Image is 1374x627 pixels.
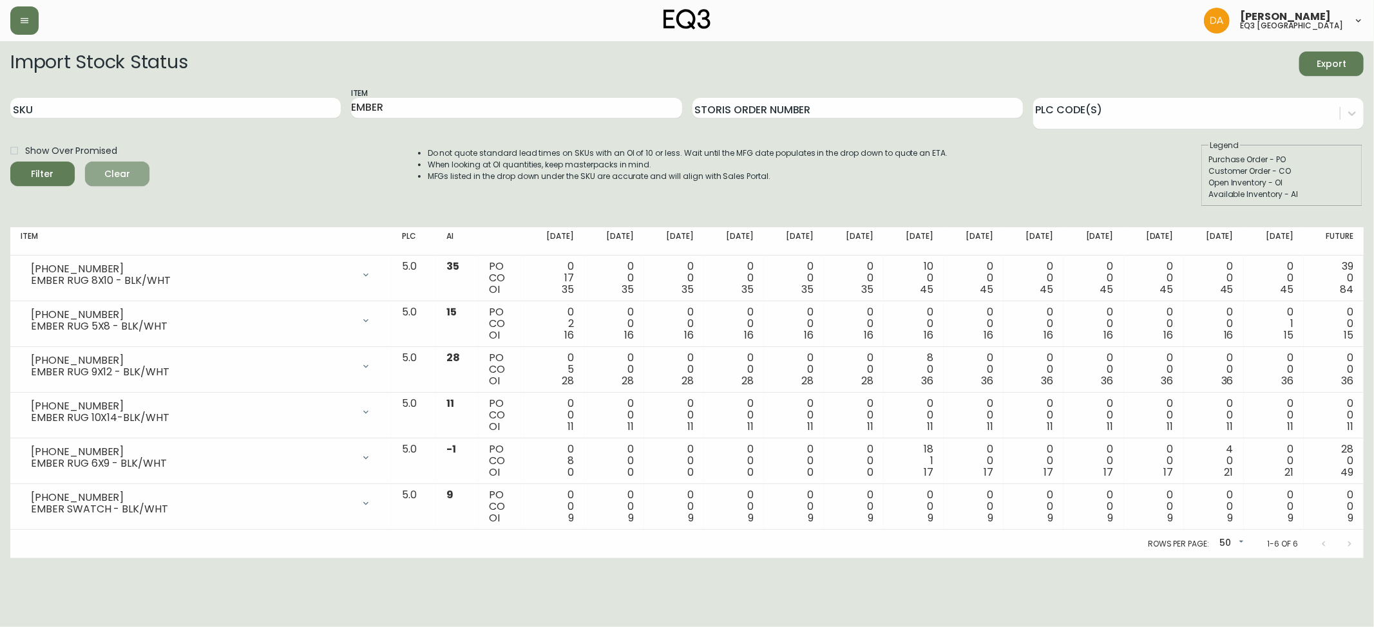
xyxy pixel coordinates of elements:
div: 0 0 [1134,489,1174,524]
div: 0 0 [834,306,873,341]
span: Export [1310,56,1353,72]
span: 45 [920,282,933,297]
div: 50 [1214,533,1246,554]
th: [DATE] [824,227,884,256]
div: 0 0 [1314,352,1353,387]
span: 45 [1220,282,1234,297]
div: Customer Order - CO [1208,165,1355,177]
th: [DATE] [884,227,944,256]
img: dd1a7e8db21a0ac8adbf82b84ca05374 [1204,8,1230,33]
span: -1 [446,442,456,456]
div: 0 0 [714,352,754,387]
div: [PHONE_NUMBER] [31,355,353,366]
span: 49 [1341,465,1353,480]
span: 36 [1341,373,1353,388]
div: Available Inventory - AI [1208,189,1355,200]
span: 16 [1164,328,1174,342]
span: 11 [446,396,454,411]
button: Filter [10,162,75,186]
div: 0 0 [1254,398,1293,433]
div: 0 0 [654,489,694,524]
span: 35 [446,259,459,274]
th: [DATE] [524,227,584,256]
div: 0 0 [1074,306,1113,341]
span: 9 [1348,510,1353,525]
div: 0 0 [595,306,634,341]
span: 15 [1284,328,1293,342]
div: [PHONE_NUMBER]EMBER RUG 8X10 - BLK/WHT [21,261,381,289]
div: 0 0 [714,261,754,295]
div: 0 0 [954,489,993,524]
span: 35 [682,282,694,297]
div: PO CO [489,444,514,478]
span: 16 [984,328,993,342]
div: 0 0 [1314,398,1353,433]
span: 35 [801,282,814,297]
span: Show Over Promised [25,144,117,158]
span: OI [489,510,500,525]
span: 9 [1047,510,1053,525]
span: 28 [682,373,694,388]
div: 0 0 [774,398,814,433]
span: 11 [687,419,694,434]
span: 0 [687,465,694,480]
span: 11 [1167,419,1174,434]
th: [DATE] [1004,227,1064,256]
span: 36 [981,373,993,388]
div: 0 0 [1194,398,1234,433]
span: OI [489,282,500,297]
div: [PHONE_NUMBER] [31,309,353,321]
div: 0 0 [654,444,694,478]
div: 0 5 [535,352,574,387]
span: 17 [924,465,933,480]
div: [PHONE_NUMBER] [31,400,353,412]
legend: Legend [1208,140,1240,151]
th: [DATE] [1064,227,1123,256]
div: 0 0 [654,398,694,433]
div: 0 0 [1254,489,1293,524]
th: [DATE] [944,227,1004,256]
div: Filter [32,166,54,182]
span: 16 [1104,328,1114,342]
div: 28 0 [1314,444,1353,478]
div: EMBER RUG 9X12 - BLK/WHT [31,366,353,378]
span: 15 [446,304,457,319]
div: 0 0 [535,398,574,433]
div: 0 0 [1194,352,1234,387]
span: OI [489,419,500,434]
div: 0 0 [774,444,814,478]
div: [PHONE_NUMBER]EMBER RUG 9X12 - BLK/WHT [21,352,381,380]
div: 0 0 [535,489,574,524]
div: 0 0 [595,489,634,524]
span: OI [489,465,500,480]
span: 11 [1287,419,1293,434]
div: 8 0 [894,352,933,387]
div: EMBER SWATCH - BLK/WHT [31,503,353,515]
span: 35 [562,282,574,297]
span: 9 [1108,510,1114,525]
div: PO CO [489,398,514,433]
div: 0 0 [1134,306,1174,341]
div: [PHONE_NUMBER]EMBER RUG 10X14-BLK/WHT [21,398,381,426]
div: 18 1 [894,444,933,478]
div: 0 0 [774,489,814,524]
td: 5.0 [392,484,435,530]
span: 45 [1160,282,1174,297]
span: 36 [1161,373,1174,388]
td: 5.0 [392,438,435,484]
div: 0 0 [1074,261,1113,295]
div: 4 0 [1194,444,1234,478]
div: 0 0 [894,306,933,341]
div: [PHONE_NUMBER] [31,263,353,275]
div: 0 0 [1194,489,1234,524]
div: PO CO [489,261,514,295]
div: PO CO [489,352,514,387]
span: 9 [928,510,933,525]
span: 9 [868,510,873,525]
span: 17 [1164,465,1174,480]
div: 0 0 [714,444,754,478]
div: 0 0 [654,306,694,341]
div: 0 0 [954,261,993,295]
div: 39 0 [1314,261,1353,295]
div: 0 0 [1074,489,1113,524]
